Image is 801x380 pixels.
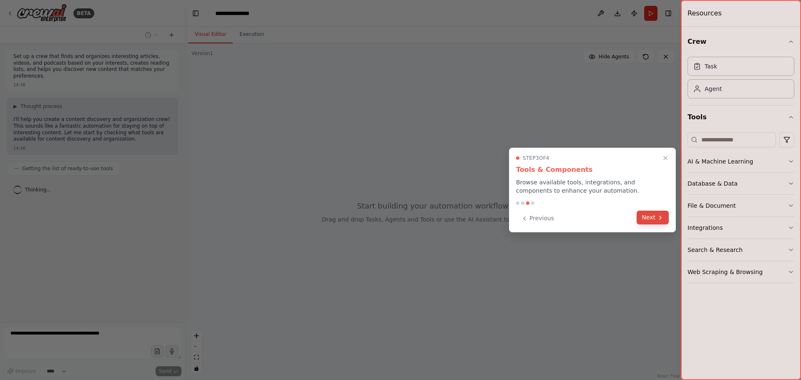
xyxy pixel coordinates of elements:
p: Browse available tools, integrations, and components to enhance your automation. [516,178,669,195]
button: Hide left sidebar [190,8,202,19]
span: Step 3 of 4 [523,155,549,161]
button: Next [637,211,669,224]
h3: Tools & Components [516,165,669,175]
button: Previous [516,211,559,225]
button: Close walkthrough [660,153,670,163]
